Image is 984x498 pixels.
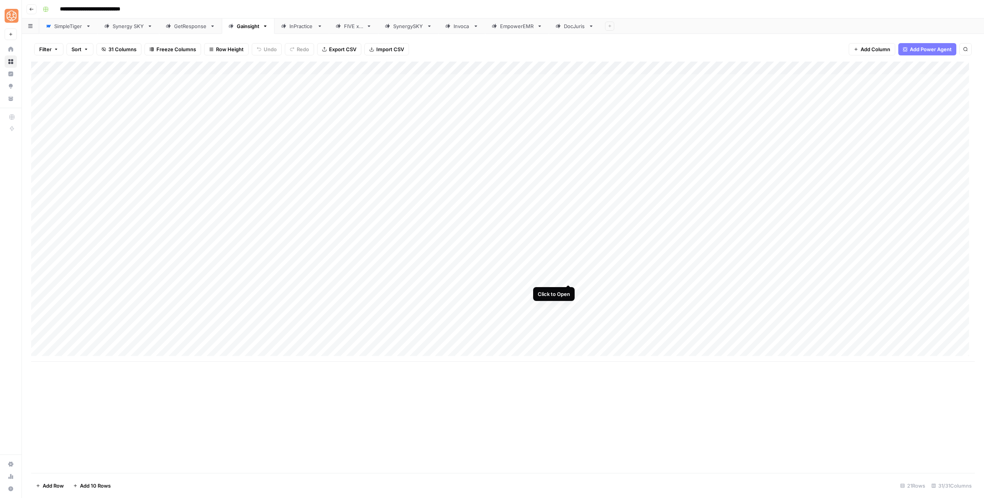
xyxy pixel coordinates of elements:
[5,9,18,23] img: SimpleTiger Logo
[928,480,975,492] div: 31/31 Columns
[898,43,956,55] button: Add Power Agent
[80,482,111,490] span: Add 10 Rows
[317,43,361,55] button: Export CSV
[454,22,470,30] div: Invoca
[54,22,83,30] div: SimpleTiger
[289,22,314,30] div: InPractice
[5,43,17,55] a: Home
[538,290,570,298] div: Click to Open
[344,22,363,30] div: FIVE x 5
[264,45,277,53] span: Undo
[5,55,17,68] a: Browse
[549,18,600,34] a: DocJuris
[500,22,534,30] div: EmpowerEMR
[849,43,895,55] button: Add Column
[297,45,309,53] span: Redo
[204,43,249,55] button: Row Height
[5,6,17,25] button: Workspace: SimpleTiger
[66,43,93,55] button: Sort
[68,480,115,492] button: Add 10 Rows
[5,458,17,470] a: Settings
[274,18,329,34] a: InPractice
[376,45,404,53] span: Import CSV
[252,43,282,55] button: Undo
[485,18,549,34] a: EmpowerEMR
[71,45,81,53] span: Sort
[43,482,64,490] span: Add Row
[39,18,98,34] a: SimpleTiger
[378,18,439,34] a: SynergySKY
[108,45,136,53] span: 31 Columns
[237,22,259,30] div: Gainsight
[31,480,68,492] button: Add Row
[329,18,378,34] a: FIVE x 5
[329,45,356,53] span: Export CSV
[439,18,485,34] a: Invoca
[5,68,17,80] a: Insights
[564,22,585,30] div: DocJuris
[39,45,52,53] span: Filter
[5,483,17,495] button: Help + Support
[393,22,424,30] div: SynergySKY
[861,45,890,53] span: Add Column
[156,45,196,53] span: Freeze Columns
[98,18,159,34] a: Synergy SKY
[285,43,314,55] button: Redo
[222,18,274,34] a: Gainsight
[145,43,201,55] button: Freeze Columns
[113,22,144,30] div: Synergy SKY
[897,480,928,492] div: 21 Rows
[174,22,207,30] div: GetResponse
[5,92,17,105] a: Your Data
[96,43,141,55] button: 31 Columns
[364,43,409,55] button: Import CSV
[159,18,222,34] a: GetResponse
[34,43,63,55] button: Filter
[5,470,17,483] a: Usage
[5,80,17,92] a: Opportunities
[910,45,952,53] span: Add Power Agent
[216,45,244,53] span: Row Height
